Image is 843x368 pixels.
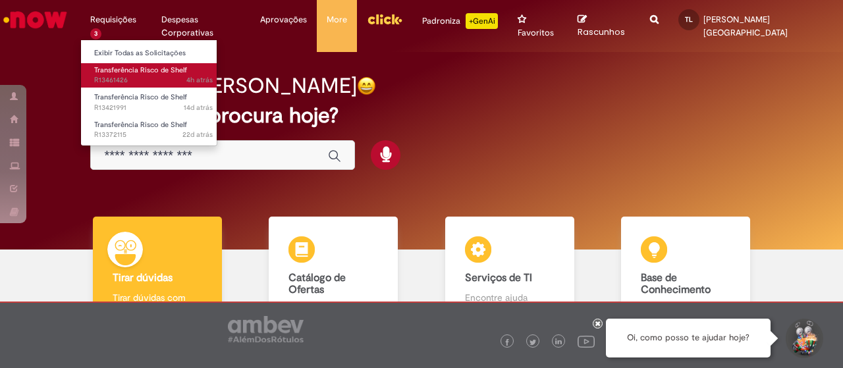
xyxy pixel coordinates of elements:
div: Padroniza [422,13,498,29]
span: Rascunhos [578,26,625,38]
a: Tirar dúvidas Tirar dúvidas com Lupi Assist e Gen Ai [69,217,246,330]
a: Base de Conhecimento Consulte e aprenda [598,217,775,330]
time: 07/08/2025 15:57:48 [182,130,213,140]
img: logo_footer_ambev_rotulo_gray.png [228,316,304,342]
span: 14d atrás [184,103,213,113]
p: Tirar dúvidas com Lupi Assist e Gen Ai [113,291,202,317]
a: Aberto R13461426 : Transferência Risco de Shelf [81,63,226,88]
h2: O que você procura hoje? [90,104,752,127]
a: Serviços de TI Encontre ajuda [421,217,598,330]
img: logo_footer_twitter.png [530,339,536,346]
b: Base de Conhecimento [641,271,711,296]
span: Favoritos [518,26,554,39]
span: R13461426 [94,75,213,86]
b: Tirar dúvidas [113,271,173,284]
div: Oi, como posso te ajudar hoje? [606,319,771,357]
a: Catálogo de Ofertas Abra uma solicitação [246,217,422,330]
h2: Boa tarde, [PERSON_NAME] [90,74,357,97]
ul: Requisições [80,39,217,146]
span: Transferência Risco de Shelf [94,120,187,130]
img: logo_footer_youtube.png [578,332,595,350]
img: click_logo_yellow_360x200.png [367,9,402,29]
img: happy-face.png [357,76,376,95]
span: Despesas Corporativas [161,13,241,39]
span: Requisições [90,13,136,26]
span: 3 [90,28,101,39]
img: logo_footer_linkedin.png [555,338,562,346]
span: Aprovações [260,13,307,26]
span: More [327,13,347,26]
p: Encontre ajuda [465,291,555,304]
a: Aberto R13372115 : Transferência Risco de Shelf [81,118,226,142]
button: Iniciar Conversa de Suporte [784,319,823,358]
span: R13421991 [94,103,213,113]
a: Rascunhos [578,14,630,38]
time: 29/08/2025 10:17:32 [186,75,213,85]
b: Serviços de TI [465,271,532,284]
span: 22d atrás [182,130,213,140]
span: Transferência Risco de Shelf [94,92,187,102]
span: 4h atrás [186,75,213,85]
img: ServiceNow [1,7,69,33]
a: Exibir Todas as Solicitações [81,46,226,61]
b: Catálogo de Ofertas [288,271,346,296]
p: +GenAi [466,13,498,29]
img: logo_footer_facebook.png [504,339,510,346]
a: Aberto R13421991 : Transferência Risco de Shelf [81,90,226,115]
span: TL [685,15,693,24]
span: R13372115 [94,130,213,140]
span: [PERSON_NAME][GEOGRAPHIC_DATA] [703,14,788,38]
span: Transferência Risco de Shelf [94,65,187,75]
time: 15/08/2025 18:10:56 [184,103,213,113]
